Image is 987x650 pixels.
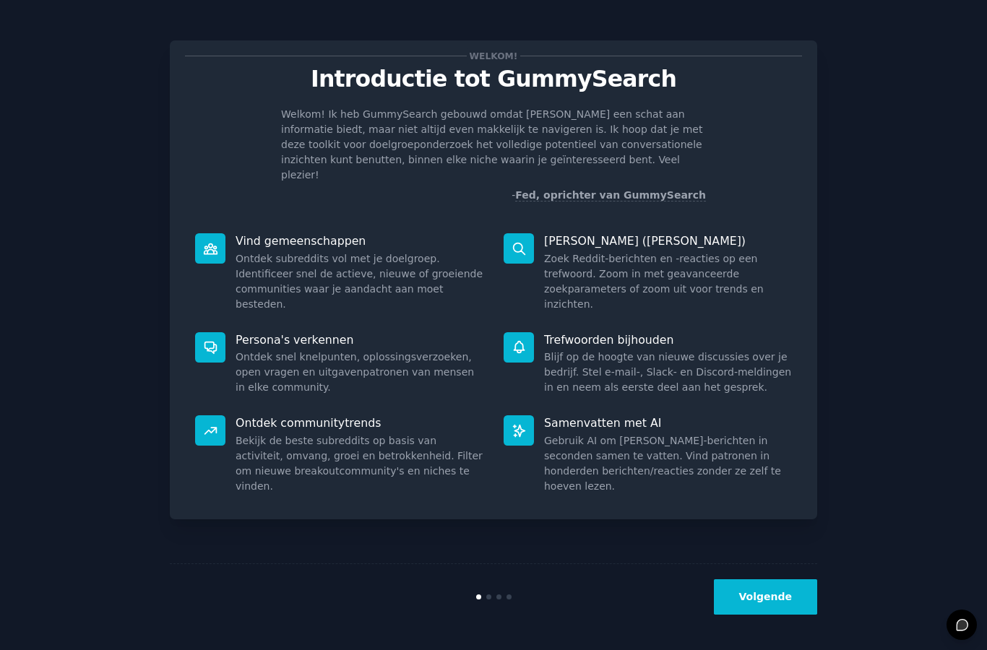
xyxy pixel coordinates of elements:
font: Zoek Reddit-berichten en -reacties op een trefwoord. Zoom in met geavanceerde zoekparameters of z... [544,253,764,310]
font: Welkom! Ik heb GummySearch gebouwd omdat [PERSON_NAME] een schat aan informatie biedt, maar niet ... [281,108,702,181]
font: Fed, oprichter van GummySearch [515,189,706,201]
font: Vind gemeenschappen [236,234,366,248]
font: - [512,189,515,201]
font: Welkom! [470,51,518,61]
font: Blijf op de hoogte van nieuwe discussies over je bedrijf. Stel e-mail-, Slack- en Discord-melding... [544,351,791,393]
font: Introductie tot GummySearch [311,66,676,92]
font: Ontdek communitytrends [236,416,381,430]
font: Samenvatten met AI [544,416,661,430]
button: Volgende [714,579,818,615]
font: Persona's verkennen [236,333,354,347]
font: Bekijk de beste subreddits op basis van activiteit, omvang, groei en betrokkenheid. Filter om nie... [236,435,483,492]
font: Gebruik AI om [PERSON_NAME]-berichten in seconden samen te vatten. Vind patronen in honderden ber... [544,435,781,492]
font: Ontdek subreddits vol met je doelgroep. Identificeer snel de actieve, nieuwe of groeiende communi... [236,253,483,310]
font: [PERSON_NAME] ([PERSON_NAME]) [544,234,746,248]
font: Volgende [739,591,793,602]
font: Ontdek snel knelpunten, oplossingsverzoeken, open vragen en uitgavenpatronen van mensen in elke c... [236,351,474,393]
a: Fed, oprichter van GummySearch [515,189,706,201]
font: Trefwoorden bijhouden [544,333,673,347]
